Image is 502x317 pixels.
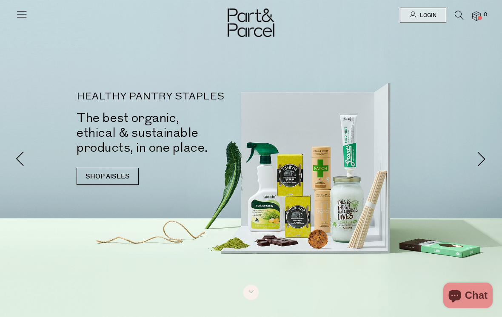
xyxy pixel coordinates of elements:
p: HEALTHY PANTRY STAPLES [77,92,264,102]
h2: The best organic, ethical & sustainable products, in one place. [77,110,264,155]
a: 0 [472,11,481,20]
img: Part&Parcel [228,8,274,37]
inbox-online-store-chat: Shopify online store chat [441,283,495,310]
a: SHOP AISLES [77,168,139,185]
span: 0 [482,11,489,19]
span: Login [418,12,436,19]
a: Login [400,8,446,23]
